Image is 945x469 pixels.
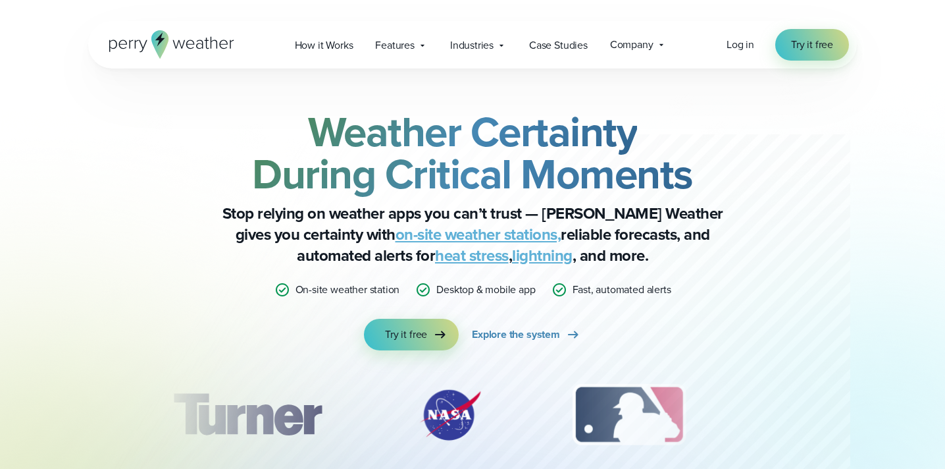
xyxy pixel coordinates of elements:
img: MLB.svg [559,382,698,448]
span: Log in [727,37,754,52]
div: 3 of 12 [559,382,698,448]
div: slideshow [154,382,791,455]
span: Explore the system [472,327,560,343]
a: How it Works [284,32,365,59]
span: Try it free [385,327,427,343]
a: Explore the system [472,319,581,350]
a: Try it free [775,29,849,61]
p: On-site weather station [295,282,400,298]
span: How it Works [295,38,353,53]
span: Company [610,37,653,53]
p: Fast, automated alerts [573,282,671,298]
img: PGA.svg [762,382,867,448]
span: Features [375,38,415,53]
a: Log in [727,37,754,53]
img: NASA.svg [404,382,496,448]
span: Industries [450,38,494,53]
p: Stop relying on weather apps you can’t trust — [PERSON_NAME] Weather gives you certainty with rel... [209,203,736,266]
a: Case Studies [518,32,599,59]
div: 2 of 12 [404,382,496,448]
p: Desktop & mobile app [436,282,535,298]
img: Turner-Construction_1.svg [154,382,341,448]
strong: Weather Certainty During Critical Moments [252,101,693,205]
a: lightning [512,244,573,267]
span: Case Studies [529,38,588,53]
div: 1 of 12 [154,382,341,448]
div: 4 of 12 [762,382,867,448]
a: on-site weather stations, [396,223,561,246]
a: heat stress [435,244,509,267]
a: Try it free [364,319,459,350]
span: Try it free [791,37,833,53]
